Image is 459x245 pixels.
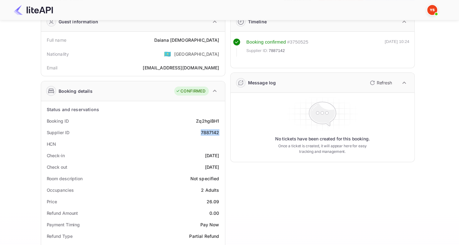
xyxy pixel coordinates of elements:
[205,164,219,170] div: [DATE]
[287,39,308,46] div: # 3750525
[366,78,394,88] button: Refresh
[174,51,219,57] div: [GEOGRAPHIC_DATA]
[47,187,74,193] div: Occupancies
[385,39,409,57] div: [DATE] 10:24
[248,18,267,25] div: Timeline
[59,18,98,25] div: Guest information
[273,143,372,154] p: Once a ticket is created, it will appear here for easy tracking and management.
[190,175,219,182] div: Not specified
[47,210,78,216] div: Refund Amount
[207,198,219,205] div: 26.09
[47,64,58,71] div: Email
[248,79,276,86] div: Message log
[47,233,73,239] div: Refund Type
[246,39,286,46] div: Booking confirmed
[47,152,65,159] div: Check-in
[47,106,99,113] div: Status and reservations
[209,210,219,216] div: 0.00
[47,51,69,57] div: Nationality
[143,64,219,71] div: [EMAIL_ADDRESS][DOMAIN_NAME]
[47,118,69,124] div: Booking ID
[201,187,219,193] div: 2 Adults
[176,88,205,94] div: CONFIRMED
[201,129,219,136] div: 7887142
[189,233,219,239] div: Partial Refund
[275,136,370,142] p: No tickets have been created for this booking.
[427,5,437,15] img: Yandex Support
[246,48,268,54] span: Supplier ID:
[200,221,219,228] div: Pay Now
[47,141,56,147] div: HCN
[47,164,67,170] div: Check out
[47,129,69,136] div: Supplier ID
[59,88,93,94] div: Booking details
[47,175,83,182] div: Room description
[154,37,219,43] div: Daiana [DEMOGRAPHIC_DATA]
[205,152,219,159] div: [DATE]
[164,48,171,59] span: United States
[377,79,392,86] p: Refresh
[47,221,80,228] div: Payment Timing
[269,48,285,54] span: 7887142
[47,198,57,205] div: Price
[47,37,66,43] div: Full name
[196,118,219,124] div: Zq2hgiBH1
[14,5,53,15] img: LiteAPI Logo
